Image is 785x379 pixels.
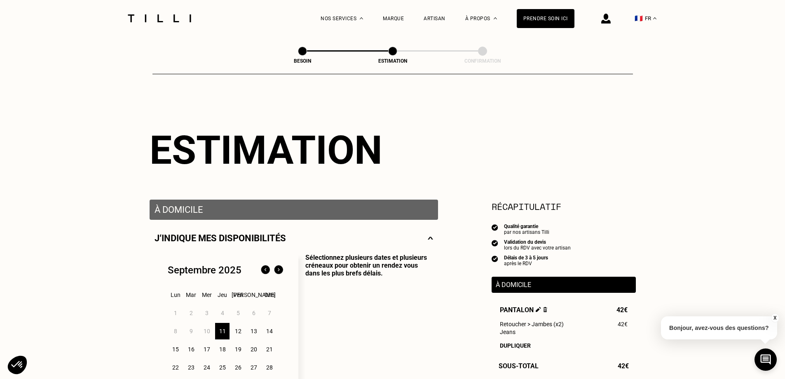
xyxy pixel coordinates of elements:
p: J‘indique mes disponibilités [155,233,286,243]
div: Septembre 2025 [168,264,241,276]
span: Retoucher > Jambes (x2) [500,321,564,327]
img: icon list info [492,224,498,231]
div: 26 [231,359,245,376]
div: 11 [215,323,230,339]
div: 22 [168,359,183,376]
img: Logo du service de couturière Tilli [125,14,194,22]
a: Prendre soin ici [517,9,574,28]
div: Délais de 3 à 5 jours [504,255,548,261]
span: 42€ [618,362,629,370]
div: 25 [215,359,230,376]
div: Qualité garantie [504,224,549,229]
span: 42€ [616,306,628,314]
div: 21 [262,341,277,358]
p: Bonjour, avez-vous des questions? [661,316,777,339]
img: Menu déroulant [360,17,363,19]
img: Mois suivant [272,264,285,277]
div: 23 [184,359,198,376]
img: Éditer [536,307,541,312]
div: Validation du devis [504,239,571,245]
div: 12 [231,323,245,339]
div: par nos artisans Tilli [504,229,549,235]
div: 18 [215,341,230,358]
img: Supprimer [543,307,548,312]
img: icon list info [492,255,498,262]
div: 28 [262,359,277,376]
p: À domicile [155,205,433,215]
div: Besoin [261,58,344,64]
div: 16 [184,341,198,358]
div: 13 [246,323,261,339]
a: Marque [383,16,404,21]
span: Pantalon [500,306,548,314]
div: Sous-Total [492,362,636,370]
img: Mois précédent [259,264,272,277]
div: Confirmation [441,58,524,64]
div: 17 [199,341,214,358]
button: X [771,313,779,323]
div: 27 [246,359,261,376]
img: svg+xml;base64,PHN2ZyBmaWxsPSJub25lIiBoZWlnaHQ9IjE0IiB2aWV3Qm94PSIwIDAgMjggMTQiIHdpZHRoPSIyOCIgeG... [428,233,433,243]
div: après le RDV [504,261,548,266]
span: 42€ [618,321,628,327]
span: 🇫🇷 [635,14,643,22]
img: icône connexion [601,14,611,24]
div: Estimation [351,58,434,64]
div: lors du RDV avec votre artisan [504,245,571,251]
p: À domicile [496,281,632,289]
span: Jeans [500,329,516,335]
img: icon list info [492,239,498,247]
section: Récapitulatif [492,200,636,213]
img: Menu déroulant à propos [494,17,497,19]
div: 14 [262,323,277,339]
div: 15 [168,341,183,358]
div: Estimation [150,127,636,173]
div: 20 [246,341,261,358]
div: Dupliquer [500,342,628,349]
img: menu déroulant [653,17,656,19]
div: 24 [199,359,214,376]
a: Artisan [424,16,445,21]
div: 19 [231,341,245,358]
